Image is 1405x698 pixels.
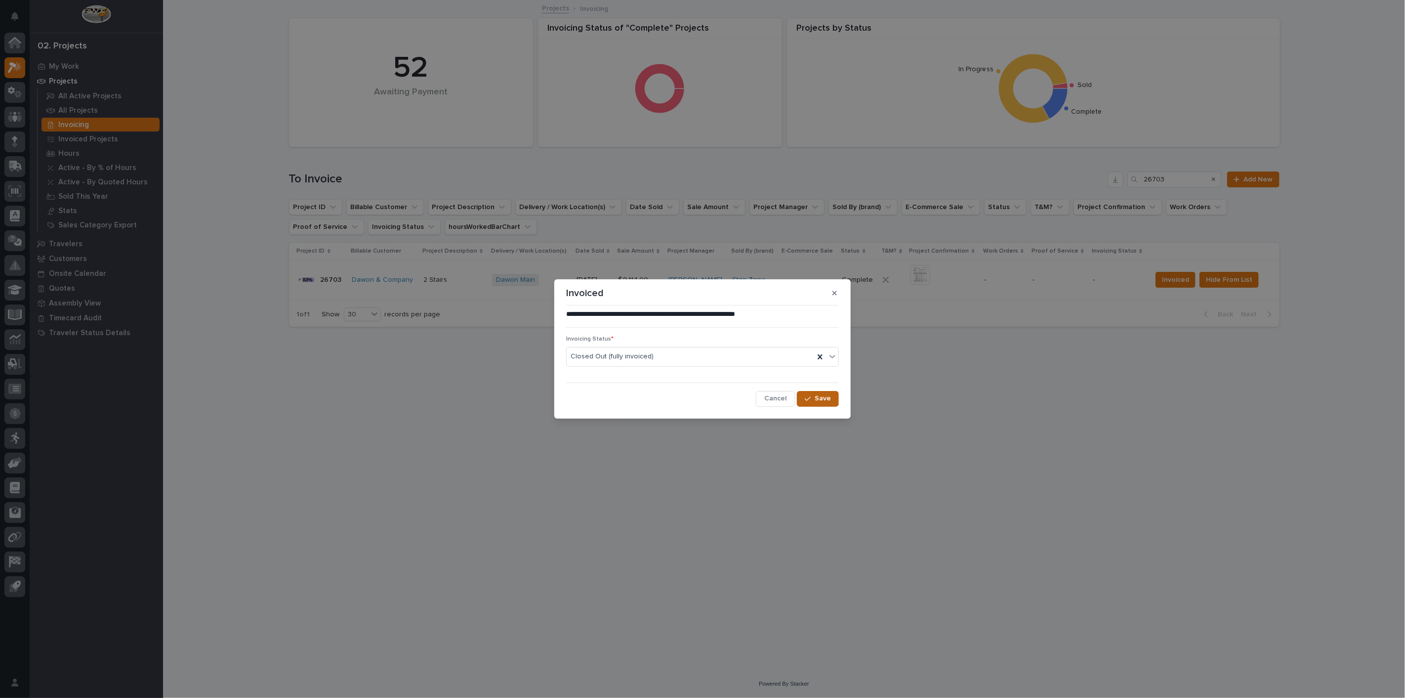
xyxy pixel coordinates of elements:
button: Save [797,391,839,407]
span: Cancel [764,394,786,403]
button: Cancel [756,391,795,407]
span: Invoicing Status [566,336,614,342]
p: Invoiced [566,287,604,299]
span: Closed Out (fully invoiced) [571,351,654,362]
span: Save [815,394,831,403]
